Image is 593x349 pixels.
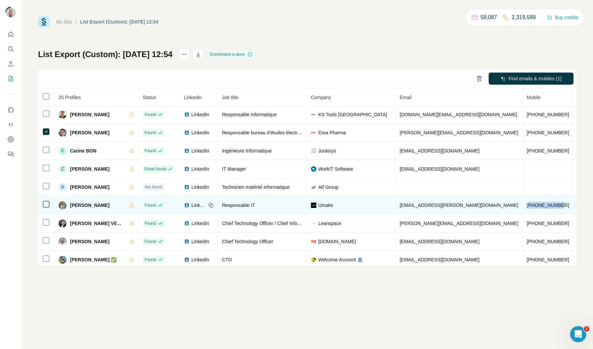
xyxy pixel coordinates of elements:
[222,112,277,117] span: Responsable informatique
[311,130,316,135] img: company-logo
[400,257,480,262] span: [EMAIL_ADDRESS][DOMAIN_NAME]
[5,133,16,145] button: Dashboard
[70,166,109,172] span: [PERSON_NAME]
[143,95,156,100] span: Status
[70,256,116,263] span: [PERSON_NAME] ✅
[145,148,156,154] span: Found
[222,166,246,172] span: IT Manager
[59,111,67,119] img: Avatar
[184,166,189,172] img: LinkedIn logo
[70,220,122,227] span: [PERSON_NAME] Villemos
[70,238,109,245] span: [PERSON_NAME]
[5,58,16,70] button: Enrich CSV
[311,95,331,100] span: Company
[70,129,109,136] span: [PERSON_NAME]
[400,239,480,244] span: [EMAIL_ADDRESS][DOMAIN_NAME]
[222,257,232,262] span: CTO
[191,238,209,245] span: LinkedIn
[208,50,255,58] div: Enrichment is done
[75,18,77,25] li: /
[400,166,480,172] span: [EMAIL_ADDRESS][DOMAIN_NAME]
[222,95,238,100] span: Job title
[311,112,316,117] img: company-logo
[222,239,273,244] span: Chief Technology Officer
[584,326,589,332] span: 1
[184,130,189,135] img: LinkedIn logo
[400,130,518,135] span: [PERSON_NAME][EMAIL_ADDRESS][DOMAIN_NAME]
[59,256,67,264] img: Avatar
[70,111,109,118] span: [PERSON_NAME]
[184,257,189,262] img: LinkedIn logo
[145,166,166,172] span: Email found
[184,148,189,154] img: LinkedIn logo
[400,95,412,100] span: Email
[527,130,569,135] span: [PHONE_NUMBER]
[70,184,109,190] span: [PERSON_NAME]
[311,184,316,190] img: company-logo
[59,147,67,155] div: C
[489,73,573,85] button: Find emails & mobiles (1)
[527,257,569,262] span: [PHONE_NUMBER]
[481,13,497,21] p: 59,087
[38,49,173,60] h1: List Export (Custom): [DATE] 12:54
[184,95,202,100] span: LinkedIn
[191,147,209,154] span: LinkedIn
[400,203,518,208] span: [EMAIL_ADDRESS][PERSON_NAME][DOMAIN_NAME]
[318,256,363,263] span: Welcome Account 🏦
[145,202,156,208] span: Found
[5,104,16,116] button: Use Surfe on LinkedIn
[5,73,16,85] button: My lists
[59,237,67,246] img: Avatar
[222,148,272,154] span: Ingénieure Informatique
[527,112,569,117] span: [PHONE_NUMBER]
[191,220,209,227] span: LinkedIn
[184,239,189,244] img: LinkedIn logo
[5,28,16,40] button: Quick start
[145,257,156,263] span: Found
[5,43,16,55] button: Search
[191,129,209,136] span: LinkedIn
[222,184,290,190] span: Technicien matériel informatique
[318,238,356,245] span: [DOMAIN_NAME]
[184,184,189,190] img: LinkedIn logo
[318,147,336,154] span: Juratoys
[191,256,209,263] span: LinkedIn
[311,239,316,244] img: company-logo
[512,13,536,21] p: 2,319,589
[400,112,517,117] span: [DOMAIN_NAME][EMAIL_ADDRESS][DOMAIN_NAME]
[318,129,346,136] span: Erea Pharma
[145,130,156,136] span: Found
[311,221,316,226] img: company-logo
[38,16,49,28] img: Surfe Logo
[5,119,16,131] button: Use Surfe API
[59,95,81,100] span: 25 Profiles
[222,221,347,226] span: Chief Technology Officer / Chief Information Security Officer
[59,165,67,173] div: C
[318,184,339,190] span: Atf Group
[318,166,353,172] span: WorkIT Software
[191,202,206,209] span: LinkedIn
[527,239,569,244] span: [PHONE_NUMBER]
[191,184,209,190] span: LinkedIn
[527,148,569,154] span: [PHONE_NUMBER]
[527,221,569,226] span: [PHONE_NUMBER]
[547,13,578,22] button: Buy credits
[184,203,189,208] img: LinkedIn logo
[70,147,97,154] span: Carine BON
[222,203,255,208] span: Responsable IT
[145,184,162,190] span: Not found
[184,221,189,226] img: LinkedIn logo
[145,220,156,226] span: Found
[318,111,387,118] span: KS Tools [GEOGRAPHIC_DATA]
[179,49,189,60] button: actions
[527,203,569,208] span: [PHONE_NUMBER]
[5,7,16,17] img: Avatar
[70,202,109,209] span: [PERSON_NAME]
[59,201,67,209] img: Avatar
[318,220,342,227] span: Leanspace
[145,112,156,118] span: Found
[191,111,209,118] span: LinkedIn
[5,148,16,160] button: Feedback
[509,75,562,82] span: Find emails & mobiles (1)
[59,129,67,137] img: Avatar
